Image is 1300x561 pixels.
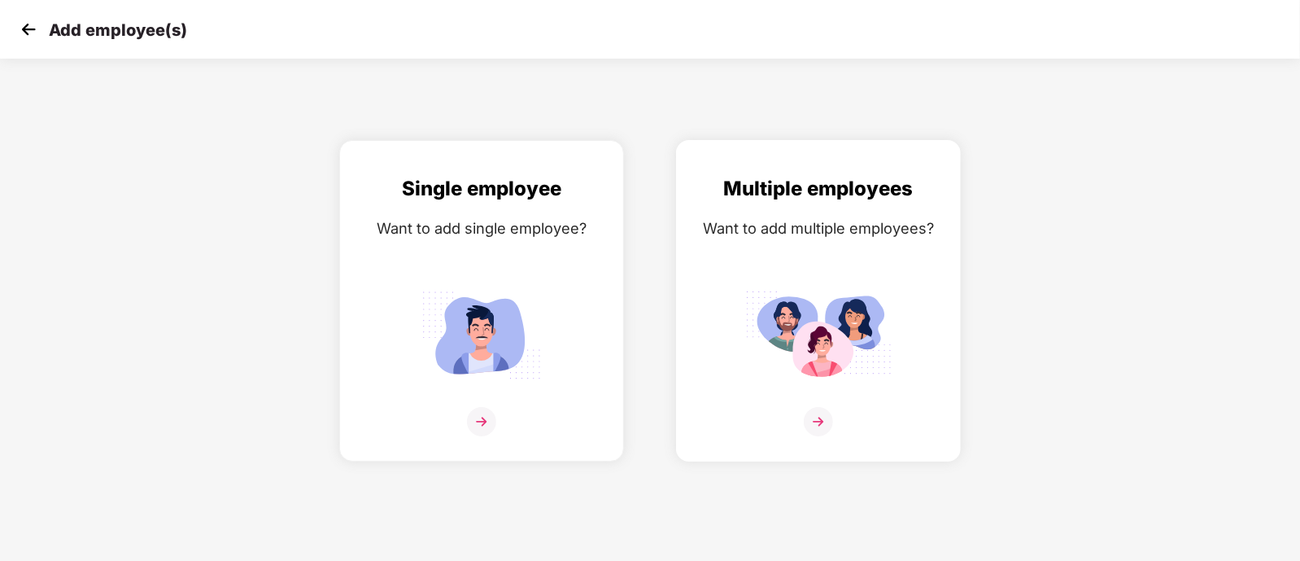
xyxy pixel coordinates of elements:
[693,173,944,204] div: Multiple employees
[356,217,607,240] div: Want to add single employee?
[356,173,607,204] div: Single employee
[408,284,555,386] img: svg+xml;base64,PHN2ZyB4bWxucz0iaHR0cDovL3d3dy53My5vcmcvMjAwMC9zdmciIGlkPSJTaW5nbGVfZW1wbG95ZWUiIH...
[16,17,41,42] img: svg+xml;base64,PHN2ZyB4bWxucz0iaHR0cDovL3d3dy53My5vcmcvMjAwMC9zdmciIHdpZHRoPSIzMCIgaGVpZ2h0PSIzMC...
[804,407,833,436] img: svg+xml;base64,PHN2ZyB4bWxucz0iaHR0cDovL3d3dy53My5vcmcvMjAwMC9zdmciIHdpZHRoPSIzNiIgaGVpZ2h0PSIzNi...
[745,284,892,386] img: svg+xml;base64,PHN2ZyB4bWxucz0iaHR0cDovL3d3dy53My5vcmcvMjAwMC9zdmciIGlkPSJNdWx0aXBsZV9lbXBsb3llZS...
[693,217,944,240] div: Want to add multiple employees?
[49,20,187,40] p: Add employee(s)
[467,407,496,436] img: svg+xml;base64,PHN2ZyB4bWxucz0iaHR0cDovL3d3dy53My5vcmcvMjAwMC9zdmciIHdpZHRoPSIzNiIgaGVpZ2h0PSIzNi...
